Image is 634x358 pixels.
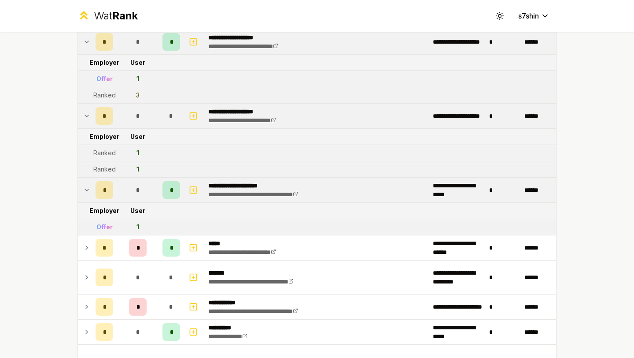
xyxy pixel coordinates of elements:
a: WatRank [77,9,138,23]
div: Ranked [93,149,116,157]
span: s7shin [518,11,539,21]
td: User [117,203,159,219]
td: Employer [92,203,117,219]
div: 1 [136,165,139,174]
td: Employer [92,129,117,145]
div: 1 [136,149,139,157]
div: Ranked [93,165,116,174]
div: Ranked [93,91,116,100]
div: 3 [136,91,140,100]
td: User [117,55,159,71]
div: Wat [94,9,138,23]
div: 1 [136,223,139,231]
span: Rank [112,9,138,22]
div: Offer [96,75,113,83]
div: 1 [136,75,139,83]
td: Employer [92,55,117,71]
div: Offer [96,223,113,231]
td: User [117,129,159,145]
button: s7shin [511,8,557,24]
